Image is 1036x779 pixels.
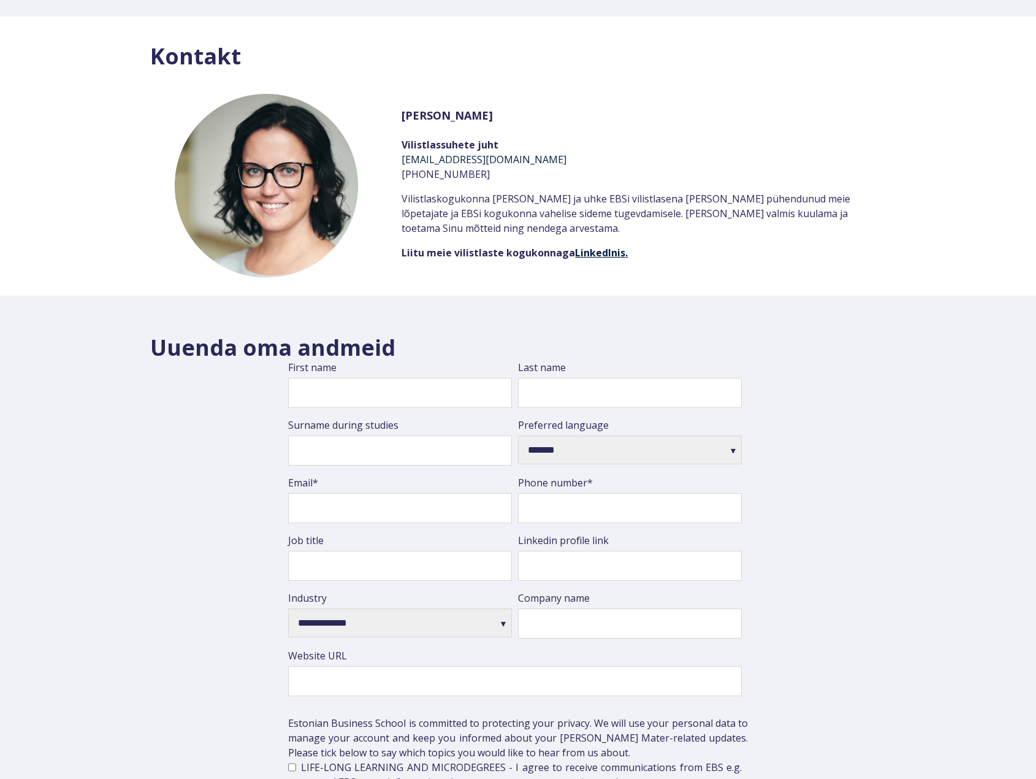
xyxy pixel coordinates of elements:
[288,716,748,760] p: Estonian Business School is committed to protecting your privacy. We will use your personal data ...
[288,591,327,605] span: Industry
[402,167,886,182] div: [PHONE_NUMBER]
[288,649,347,662] span: Website URL
[402,138,498,152] strong: Vilistlassuhete juht
[402,191,886,236] p: Vilistlaskogukonna [PERSON_NAME] ja uhke EBSi vilistlasena [PERSON_NAME] pühendunud meie lõpetaja...
[518,476,587,489] span: Phone number
[288,361,337,374] span: First name
[625,246,628,259] span: .
[288,476,313,489] span: Email
[575,246,628,259] a: LinkedInis.
[150,44,886,69] h2: Kontakt
[402,246,575,259] span: Liitu meie vilistlaste kogukonnaga
[402,153,566,166] a: [EMAIL_ADDRESS][DOMAIN_NAME]
[288,418,398,432] span: Surname during studies
[518,534,609,547] span: Linkedin profile link
[288,534,324,547] span: Job title
[150,94,383,283] img: Sirli Kalep web alumni
[518,361,566,374] span: Last name
[288,760,296,775] input: LIFE-LONG LEARNING AND MICRODEGREES - I agree to receive communications from EBS e.g. general EBS...
[402,109,886,123] h3: [PERSON_NAME]
[518,418,609,432] span: Preferred language
[150,335,886,361] h2: Uuenda oma andmeid
[518,591,590,605] span: Company name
